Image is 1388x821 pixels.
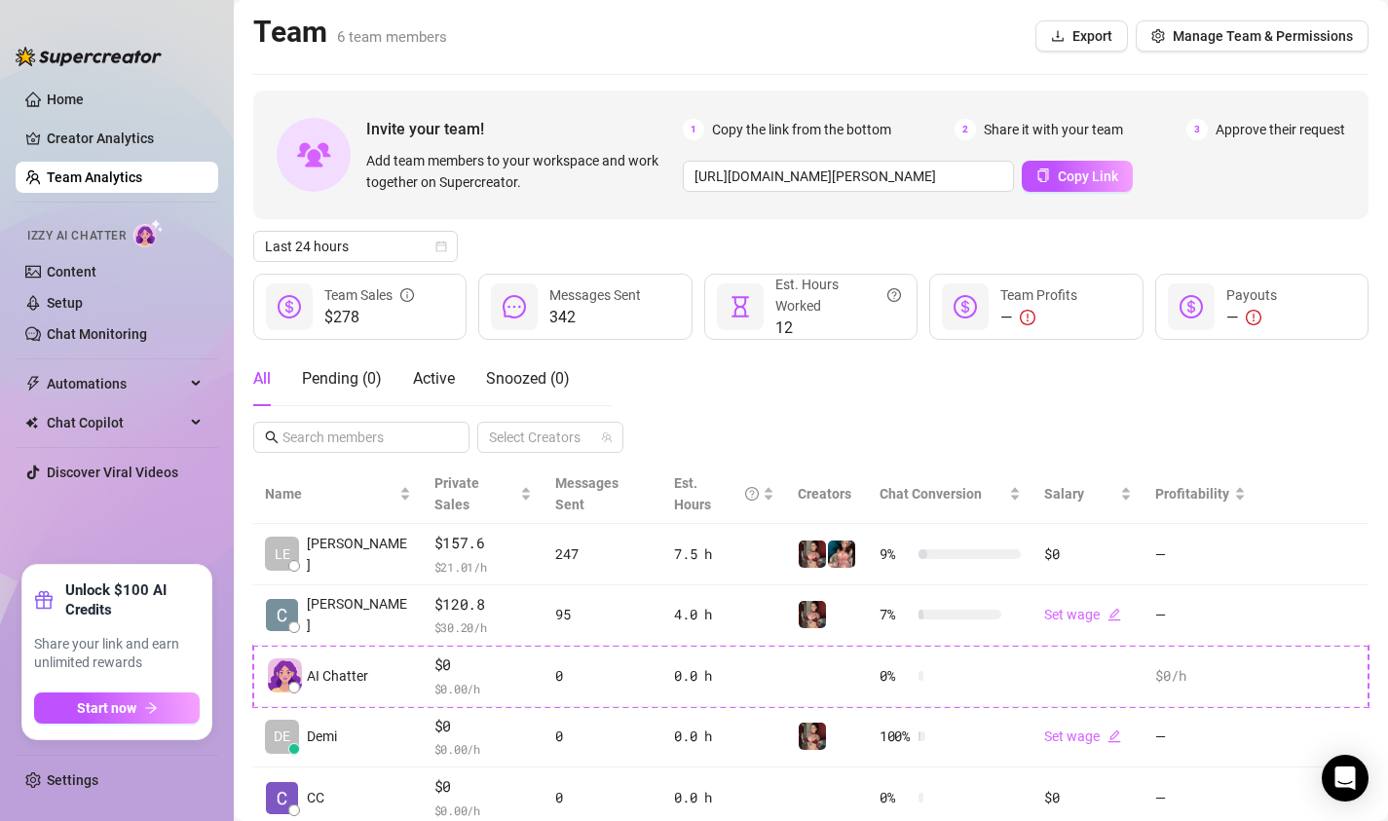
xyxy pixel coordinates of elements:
h2: Team [253,14,447,51]
div: 0 [555,665,651,687]
div: 0.0 h [674,787,774,808]
input: Search members [282,427,442,448]
div: — [1000,306,1077,329]
a: Chat Monitoring [47,326,147,342]
div: Pending ( 0 ) [302,367,382,391]
span: Export [1072,28,1112,44]
span: question-circle [887,274,901,317]
td: — [1144,707,1257,768]
span: Copy Link [1058,168,1118,184]
div: 95 [555,604,651,625]
span: message [503,295,526,318]
span: 0 % [880,787,911,808]
span: edit [1107,729,1121,743]
span: [PERSON_NAME] [307,533,411,576]
span: dollar-circle [954,295,977,318]
span: $0 [434,775,533,799]
span: Payouts [1226,287,1277,303]
span: question-circle [745,472,759,515]
a: Setup [47,295,83,311]
span: 0 % [880,665,911,687]
div: Est. Hours [674,472,759,515]
div: 0.0 h [674,726,774,747]
td: — [1144,524,1257,585]
div: 0 [555,726,651,747]
span: exclamation-circle [1020,310,1035,325]
a: Settings [47,772,98,788]
span: Snoozed ( 0 ) [486,369,570,388]
th: Name [253,465,423,524]
span: $120.8 [434,593,533,616]
span: Share your link and earn unlimited rewards [34,635,200,673]
span: Manage Team & Permissions [1173,28,1353,44]
span: $ 0.00 /h [434,801,533,820]
span: setting [1151,29,1165,43]
div: $0 /h [1155,665,1245,687]
span: $ 30.20 /h [434,617,533,637]
a: Home [47,92,84,107]
span: Share it with your team [984,119,1123,140]
img: AI Chatter [133,219,164,247]
span: 2 [955,119,976,140]
span: [PERSON_NAME] [307,593,411,636]
img: logo-BBDzfeDw.svg [16,47,162,66]
span: Demi [307,726,337,747]
button: Manage Team & Permissions [1136,20,1369,52]
span: download [1051,29,1065,43]
strong: Unlock $100 AI Credits [65,580,200,619]
span: 100 % [880,726,911,747]
span: Chat Conversion [880,486,982,502]
img: Demi [799,601,826,628]
span: 12 [775,317,901,340]
span: DE [274,726,290,747]
span: team [601,431,613,443]
span: $0 [434,653,533,677]
span: $ 0.00 /h [434,739,533,759]
a: Creator Analytics [47,123,203,154]
div: — [1226,306,1277,329]
img: Demi [799,723,826,750]
img: PeggySue [828,541,855,568]
span: thunderbolt [25,376,41,392]
span: Copy the link from the bottom [712,119,891,140]
span: Active [413,369,455,388]
span: edit [1107,608,1121,621]
a: Set wageedit [1044,607,1121,622]
img: Chat Copilot [25,416,38,429]
span: dollar-circle [278,295,301,318]
span: Messages Sent [555,475,619,512]
div: 7.5 h [674,543,774,565]
img: Demi [799,541,826,568]
span: search [265,430,279,444]
span: Start now [77,700,136,716]
div: Open Intercom Messenger [1322,755,1369,802]
td: — [1144,585,1257,647]
div: All [253,367,271,391]
div: $0 [1044,787,1133,808]
span: 3 [1186,119,1208,140]
span: arrow-right [144,701,158,715]
span: CC [307,787,324,808]
button: Export [1035,20,1128,52]
a: Team Analytics [47,169,142,185]
div: 0 [555,787,651,808]
div: Team Sales [324,284,414,306]
span: 342 [549,306,641,329]
img: izzy-ai-chatter-avatar-DDCN_rTZ.svg [268,658,302,692]
div: 247 [555,543,651,565]
span: 9 % [880,543,911,565]
span: AI Chatter [307,665,368,687]
span: Messages Sent [549,287,641,303]
span: Invite your team! [366,117,683,141]
span: Add team members to your workspace and work together on Supercreator. [366,150,675,193]
span: Approve their request [1216,119,1345,140]
span: hourglass [729,295,752,318]
span: $ 0.00 /h [434,679,533,698]
span: 1 [683,119,704,140]
span: LE [275,543,290,565]
span: Team Profits [1000,287,1077,303]
span: Salary [1044,486,1084,502]
span: $0 [434,715,533,738]
a: Discover Viral Videos [47,465,178,480]
span: info-circle [400,284,414,306]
